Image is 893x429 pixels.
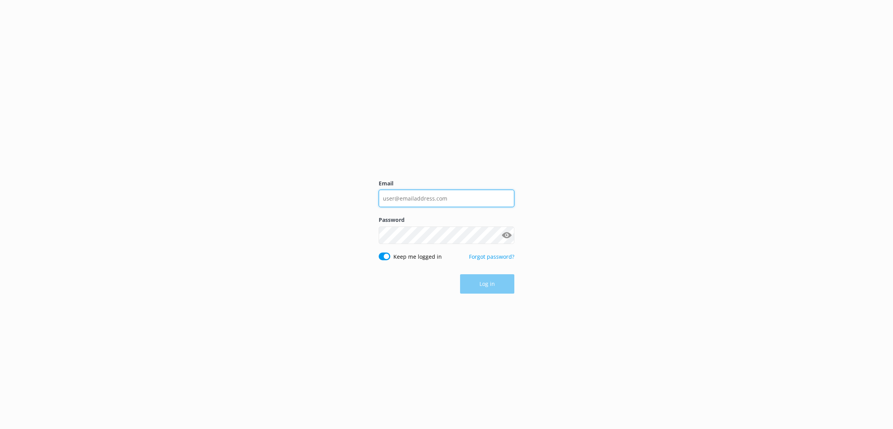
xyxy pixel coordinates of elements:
label: Keep me logged in [393,253,442,261]
label: Email [379,179,514,188]
button: Show password [499,227,514,243]
label: Password [379,216,514,224]
input: user@emailaddress.com [379,190,514,207]
a: Forgot password? [469,253,514,260]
